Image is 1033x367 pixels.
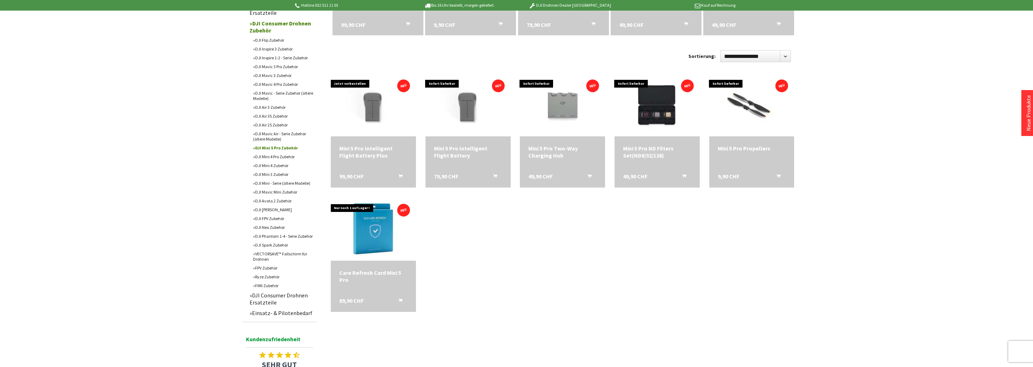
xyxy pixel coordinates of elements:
button: In den Warenkorb [768,20,785,30]
button: In den Warenkorb [675,20,692,30]
span: Kundenzufriedenheit [246,335,313,348]
div: Mini 5 Pro Intelligent Flight Battery [434,145,502,159]
label: Sortierung: [688,51,716,62]
a: VECTORSAVE™ Fallschirm für Drohnen [250,249,317,264]
button: In den Warenkorb [485,173,501,182]
button: In den Warenkorb [390,297,407,306]
span: 9,90 CHF [434,20,455,29]
a: FIMI Zubehör [250,281,317,290]
a: Neue Produkte [1025,95,1032,131]
button: In den Warenkorb [579,173,596,182]
a: DJI Air 3 Zubehör [250,103,317,112]
div: Care Refresh Card Mini 5 Pro [339,269,407,283]
a: DJI Phantom 1-4 - Serie Zubehör [250,232,317,241]
button: In den Warenkorb [674,173,691,182]
a: DJI Mini 5 Pro Zubehör [250,143,317,152]
a: DJI Flip Zubehör [250,36,317,45]
span: 49,90 CHF [528,173,553,180]
a: Care Refresh Card Mini 5 Pro 89,90 CHF In den Warenkorb [339,269,407,283]
img: Mini 5 Pro Intelligent Flight Battery [425,76,511,133]
a: DJI Mini 4 Pro Zubehör [250,152,317,161]
a: DJI Mini - Serie (ältere Modelle) [250,179,317,188]
img: Care Refresh Card Mini 5 Pro [341,197,405,261]
a: DJI Inspire 3 Zubehör [250,45,317,53]
div: Mini 5 Pro Intelligent Flight Battery Plus [339,145,407,159]
button: In den Warenkorb [397,20,414,30]
span: 49,90 CHF [712,20,736,29]
a: DJI Consumer Drohnen Zubehör [246,18,317,36]
img: Mini 5 Pro ND Filters Set(ND8/32/128) [615,76,700,133]
span: 99,90 CHF [339,173,364,180]
div: Mini 5 Pro Two-Way Charging Hub [528,145,597,159]
a: Mini 5 Pro Propellers 9,90 CHF In den Warenkorb [718,145,786,152]
div: Mini 5 Pro ND Filters Set(ND8/32/128) [623,145,691,159]
a: DJI Mavic 3 Pro Zubehör [250,62,317,71]
a: DJI Air 2S Zubehör [250,120,317,129]
img: Mini 5 Pro Propellers [709,76,794,133]
a: Mini 5 Pro Intelligent Flight Battery Plus 99,90 CHF In den Warenkorb [339,145,407,159]
span: 79,90 CHF [434,173,458,180]
a: DJI Neo Zubehör [250,223,317,232]
button: In den Warenkorb [768,173,785,182]
p: Kauf auf Rechnung [625,1,735,10]
a: DJI Mavic Mini Zubehör [250,188,317,196]
span: 79,90 CHF [527,20,551,29]
p: Hotline 032 511 11 03 [294,1,404,10]
a: Ryze Zubehör [250,272,317,281]
a: DJI Mini 3 Zubehör [250,170,317,179]
span: 99,90 CHF [341,20,365,29]
p: DJI Drohnen Dealer [GEOGRAPHIC_DATA] [515,1,625,10]
a: DJI Mavic 3 Zubehör [250,71,317,80]
a: DJI [PERSON_NAME] [250,205,317,214]
div: Mini 5 Pro Propellers [718,145,786,152]
img: Mini 5 Pro Two-Way Charging Hub [520,76,605,133]
a: DJI Consumer Drohnen Ersatzteile [246,290,317,308]
a: DJI Mavic - Serie Zubehör (ältere Modelle) [250,89,317,103]
a: Einsatz- & Pilotenbedarf [246,308,317,318]
button: In den Warenkorb [490,20,507,30]
a: DJI FPV Zubehör [250,214,317,223]
button: In den Warenkorb [390,173,407,182]
a: DJI Mavic Air - Serie Zubehör (ältere Modelle) [250,129,317,143]
span: 49,90 CHF [619,20,644,29]
img: Mini 5 Pro Intelligent Flight Battery Plus [331,76,416,133]
span: 9,90 CHF [718,173,739,180]
button: In den Warenkorb [583,20,600,30]
a: Mini 5 Pro ND Filters Set(ND8/32/128) 49,90 CHF In den Warenkorb [623,145,691,159]
a: DJI Air 3S Zubehör [250,112,317,120]
p: Bis 16 Uhr bestellt, morgen geliefert. [404,1,515,10]
a: Mini 5 Pro Intelligent Flight Battery 79,90 CHF In den Warenkorb [434,145,502,159]
a: Mini 5 Pro Two-Way Charging Hub 49,90 CHF In den Warenkorb [528,145,597,159]
a: FPV Zubehör [250,264,317,272]
a: DJI Mavic 4 Pro Zubehör [250,80,317,89]
span: 89,90 CHF [339,297,364,304]
a: DJI Spark Zubehör [250,241,317,249]
a: DJI Mini 4 Zubehör [250,161,317,170]
a: DJI Avata 2 Zubehör [250,196,317,205]
span: 49,90 CHF [623,173,647,180]
a: DJI Inspire 1-2 - Serie Zubehör [250,53,317,62]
